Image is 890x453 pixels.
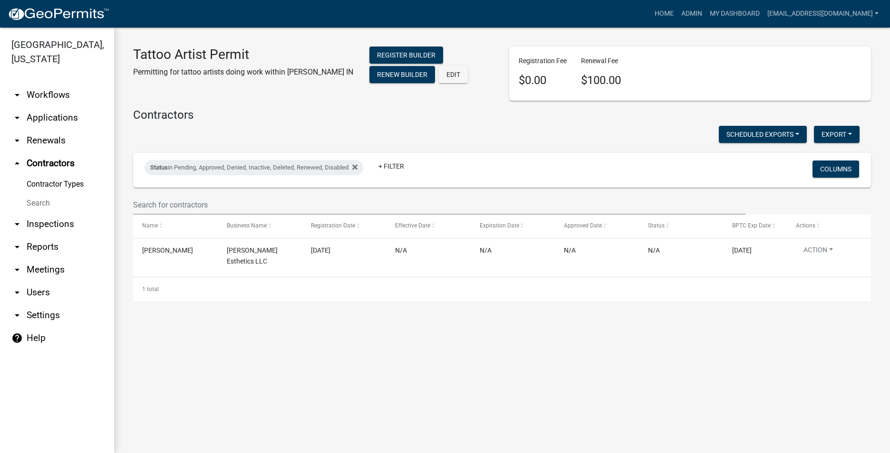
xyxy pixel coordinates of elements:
[706,5,764,23] a: My Dashboard
[719,126,807,143] button: Scheduled Exports
[564,222,602,229] span: Approved Date
[133,277,871,301] div: 1 total
[639,215,723,237] datatable-header-cell: Status
[796,245,841,259] button: Action
[369,47,443,64] button: Register Builder
[555,215,639,237] datatable-header-cell: Approved Date
[796,222,815,229] span: Actions
[311,246,330,254] span: 08/12/2025
[150,164,168,171] span: Status
[133,47,353,63] h3: Tattoo Artist Permit
[648,222,665,229] span: Status
[395,246,407,254] span: N/A
[480,246,492,254] span: N/A
[142,222,158,229] span: Name
[764,5,882,23] a: [EMAIL_ADDRESS][DOMAIN_NAME]
[11,310,23,321] i: arrow_drop_down
[145,160,363,175] div: in Pending, Approved, Denied, Inactive, Deleted, Renewed, Disabled
[11,112,23,123] i: arrow_drop_down
[395,222,430,229] span: Effective Date
[581,56,621,66] p: Renewal Fee
[11,332,23,344] i: help
[581,74,621,87] h4: $100.00
[386,215,470,237] datatable-header-cell: Effective Date
[11,89,23,101] i: arrow_drop_down
[814,126,860,143] button: Export
[133,215,217,237] datatable-header-cell: Name
[648,246,660,254] span: N/A
[133,195,745,215] input: Search for contractors
[133,66,353,78] p: Permitting for tattoo artists doing work within [PERSON_NAME] IN
[439,66,468,83] button: Edit
[11,158,23,169] i: arrow_drop_up
[519,74,567,87] h4: $0.00
[311,222,355,229] span: Registration Date
[11,264,23,275] i: arrow_drop_down
[11,287,23,298] i: arrow_drop_down
[11,218,23,230] i: arrow_drop_down
[369,66,435,83] button: Renew Builder
[787,215,871,237] datatable-header-cell: Actions
[651,5,677,23] a: Home
[564,246,576,254] span: N/A
[217,215,301,237] datatable-header-cell: Business Name
[227,222,267,229] span: Business Name
[227,246,278,265] span: Stephanie Gingerich Esthetics LLC
[519,56,567,66] p: Registration Fee
[677,5,706,23] a: Admin
[11,241,23,253] i: arrow_drop_down
[813,160,859,178] button: Columns
[302,215,386,237] datatable-header-cell: Registration Date
[11,135,23,146] i: arrow_drop_down
[142,246,193,254] span: Stephanie Gingerich
[470,215,554,237] datatable-header-cell: Expiration Date
[732,222,771,229] span: BPTC Exp Date
[732,246,752,254] span: 09/03/2025
[480,222,519,229] span: Expiration Date
[723,215,786,237] datatable-header-cell: BPTC Exp Date
[133,108,871,122] h4: Contractors
[371,158,412,175] a: + Filter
